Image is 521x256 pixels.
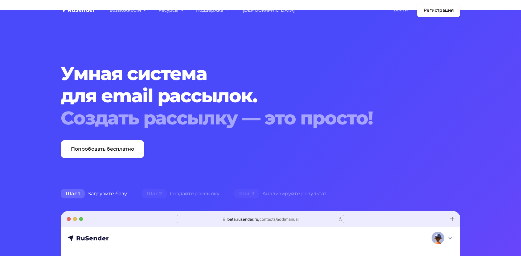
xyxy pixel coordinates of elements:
a: Войти [388,4,414,16]
sup: 24/7 [223,7,230,11]
a: Ресурсы [152,4,190,17]
div: Загрузите базу [53,188,134,200]
div: Анализируйте результат [227,188,334,200]
span: Шаг 1 [61,189,85,199]
div: Создать рассылку — это просто! [61,107,426,129]
img: RuSender [61,7,95,13]
a: Поддержка24/7 [190,4,236,17]
span: Шаг 3 [234,189,259,199]
a: Регистрация [417,4,460,17]
span: Шаг 2 [142,189,167,199]
h1: Умная система для email рассылок. [61,63,426,129]
a: Возможности [103,4,152,17]
a: [DEMOGRAPHIC_DATA] [236,4,301,17]
a: Попробовать бесплатно [61,140,144,158]
div: Создайте рассылку [134,188,227,200]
